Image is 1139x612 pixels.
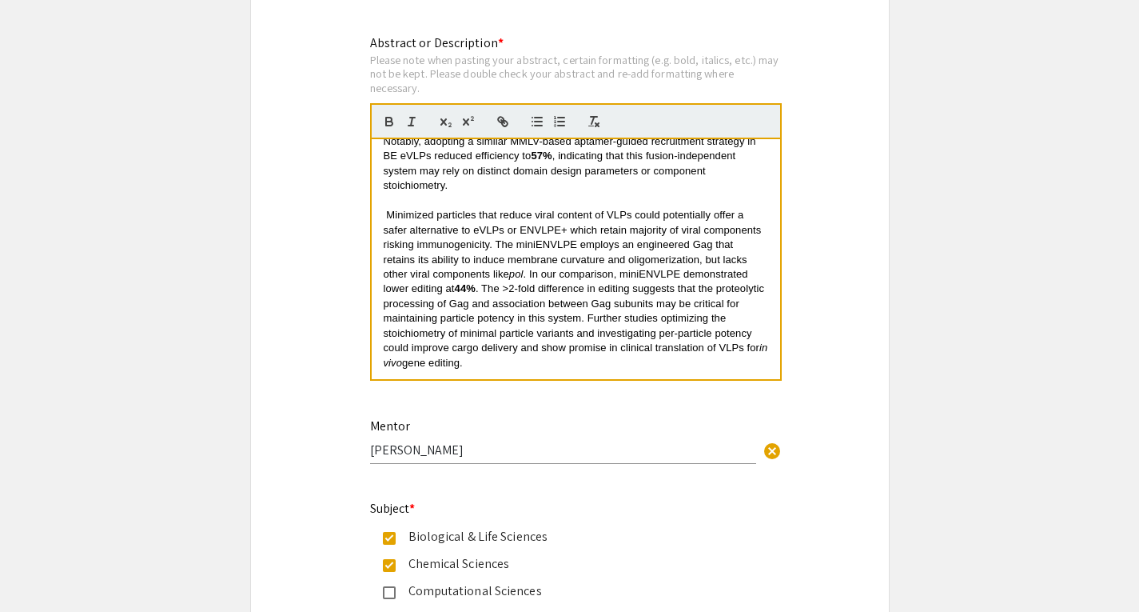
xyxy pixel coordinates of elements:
div: Please note when pasting your abstract, certain formatting (e.g. bold, italics, etc.) may not be ... [370,53,782,95]
mat-label: Abstract or Description [370,34,504,51]
em: pol [509,268,524,280]
div: Biological & Life Sciences [396,527,731,546]
span: , indicating that this fusion-independent system may rely on distinct domain design parameters or... [384,150,739,191]
mat-label: Mentor [370,418,410,434]
span: . The >2-fold difference in editing suggests that the proteolytic processing of Gag and associati... [384,282,767,354]
strong: 44% [455,282,476,294]
iframe: Chat [12,540,68,600]
span: gene editing. [402,357,463,369]
button: Clear [756,434,788,466]
span: cancel [763,442,782,461]
div: Computational Sciences [396,582,731,601]
span: Minimized particles that reduce viral content of VLPs could potentially offer a safer alternative... [384,209,765,280]
mat-label: Subject [370,500,416,517]
strong: 57% [531,150,552,162]
div: Chemical Sciences [396,554,731,574]
span: . In our comparison, miniENVLPE demonstrated lower editing at [384,268,751,294]
em: in vivo [384,342,771,368]
input: Type Here [370,442,756,458]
